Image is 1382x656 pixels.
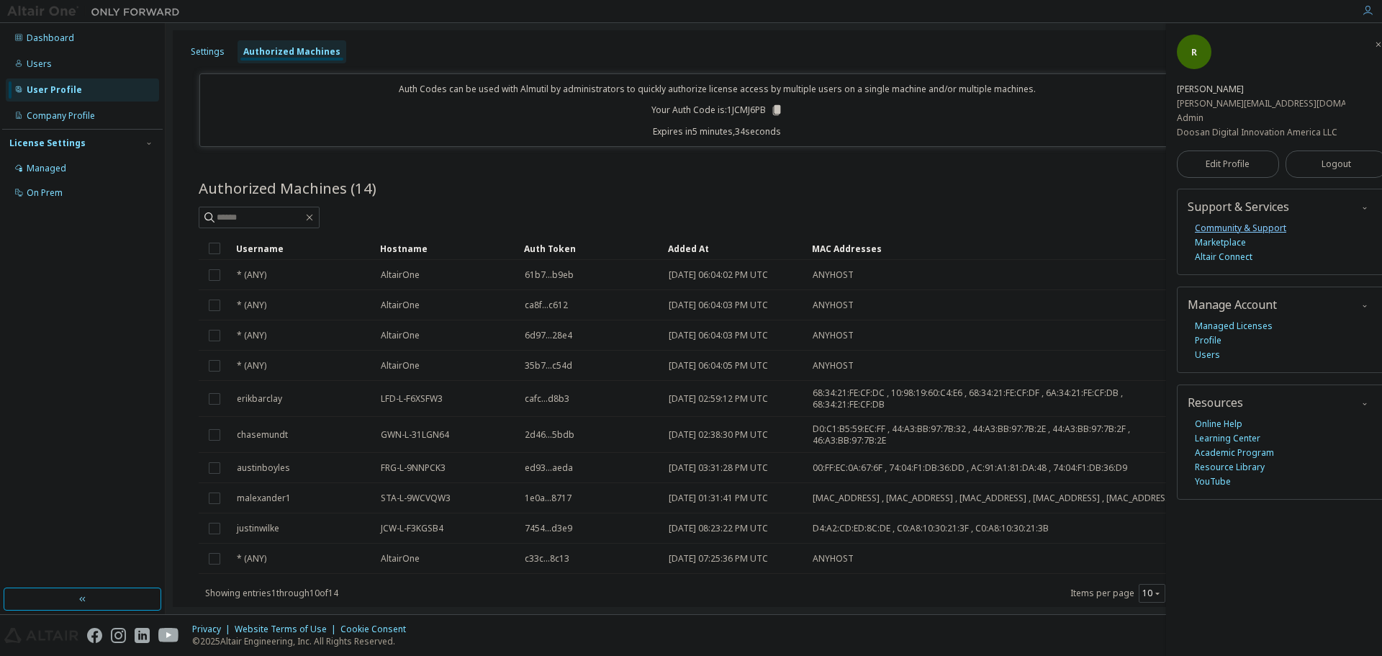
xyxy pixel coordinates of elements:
[813,387,1186,410] span: 68:34:21:FE:CF:DC , 10:98:19:60:C4:E6 , 68:34:21:FE:CF:DF , 6A:34:21:FE:CF:DB , 68:34:21:FE:CF:DB
[243,46,340,58] div: Authorized Machines
[1188,297,1277,313] span: Manage Account
[205,587,338,599] span: Showing entries 1 through 10 of 14
[9,138,86,149] div: License Settings
[525,523,572,534] span: 7454...d3e9
[525,300,568,311] span: ca8f...c612
[668,237,800,260] div: Added At
[191,46,225,58] div: Settings
[525,462,573,474] span: ed93...aeda
[813,493,1173,504] span: [MAC_ADDRESS] , [MAC_ADDRESS] , [MAC_ADDRESS] , [MAC_ADDRESS] , [MAC_ADDRESS]
[1195,460,1265,475] a: Resource Library
[27,110,95,122] div: Company Profile
[381,523,443,534] span: JCW-L-F3KGSB4
[525,330,572,341] span: 6d97...28e4
[237,393,282,405] span: erikbarclay
[1177,150,1279,178] a: Edit Profile
[1195,333,1221,348] a: Profile
[669,553,768,565] span: [DATE] 07:25:36 PM UTC
[237,462,290,474] span: austinboyles
[1191,46,1197,58] span: R
[525,553,569,565] span: c33c...8c13
[1195,319,1273,333] a: Managed Licenses
[1188,395,1243,410] span: Resources
[813,523,1049,534] span: D4:A2:CD:ED:8C:DE , C0:A8:10:30:21:3F , C0:A8:10:30:21:3B
[525,269,574,281] span: 61b7...b9eb
[1195,431,1260,446] a: Learning Center
[525,360,572,372] span: 35b7...c54d
[87,628,102,643] img: facebook.svg
[813,423,1186,446] span: D0:C1:B5:59:EC:FF , 44:A3:BB:97:7B:32 , 44:A3:BB:97:7B:2E , 44:A3:BB:97:7B:2F , 46:A3:BB:97:7B:2E
[812,237,1187,260] div: MAC Addresses
[158,628,179,643] img: youtube.svg
[381,462,446,474] span: FRG-L-9NNPCK3
[237,330,266,341] span: * (ANY)
[27,32,74,44] div: Dashboard
[524,237,656,260] div: Auth Token
[669,300,768,311] span: [DATE] 06:04:03 PM UTC
[1195,250,1252,264] a: Altair Connect
[237,429,288,441] span: chasemundt
[1195,348,1220,362] a: Users
[1177,125,1345,140] div: Doosan Digital Innovation America LLC
[381,269,420,281] span: AltairOne
[1195,235,1246,250] a: Marketplace
[525,429,574,441] span: 2d46...5bdb
[237,493,291,504] span: malexander1
[381,393,443,405] span: LFD-L-F6XSFW3
[381,300,420,311] span: AltairOne
[381,330,420,341] span: AltairOne
[1188,199,1289,215] span: Support & Services
[1322,157,1351,171] span: Logout
[192,624,235,635] div: Privacy
[7,4,187,19] img: Altair One
[27,58,52,70] div: Users
[381,493,451,504] span: STA-L-9WCVQW3
[1177,82,1345,96] div: Ryan Weeks
[813,330,854,341] span: ANYHOST
[813,553,854,565] span: ANYHOST
[669,269,768,281] span: [DATE] 06:04:02 PM UTC
[1142,588,1162,599] button: 10
[525,393,569,405] span: cafc...d8b3
[135,628,150,643] img: linkedin.svg
[381,429,449,441] span: GWN-L-31LGN64
[4,628,78,643] img: altair_logo.svg
[813,462,1127,474] span: 00:FF:EC:0A:67:6F , 74:04:F1:DB:36:DD , AC:91:A1:81:DA:48 , 74:04:F1:DB:36:D9
[525,493,572,504] span: 1e0a...8717
[192,635,415,647] p: © 2025 Altair Engineering, Inc. All Rights Reserved.
[237,553,266,565] span: * (ANY)
[813,360,854,372] span: ANYHOST
[669,523,768,534] span: [DATE] 08:23:22 PM UTC
[669,429,768,441] span: [DATE] 02:38:30 PM UTC
[209,83,1227,95] p: Auth Codes can be used with Almutil by administrators to quickly authorize license access by mult...
[237,523,279,534] span: justinwilke
[1195,475,1231,489] a: YouTube
[669,462,768,474] span: [DATE] 03:31:28 PM UTC
[236,237,369,260] div: Username
[1195,417,1242,431] a: Online Help
[27,84,82,96] div: User Profile
[381,360,420,372] span: AltairOne
[651,104,783,117] p: Your Auth Code is: 1JCMJ6PB
[669,360,768,372] span: [DATE] 06:04:05 PM UTC
[381,553,420,565] span: AltairOne
[209,125,1227,138] p: Expires in 5 minutes, 34 seconds
[1177,96,1345,111] div: [PERSON_NAME][EMAIL_ADDRESS][DOMAIN_NAME]
[1195,446,1274,460] a: Academic Program
[237,269,266,281] span: * (ANY)
[813,269,854,281] span: ANYHOST
[813,300,854,311] span: ANYHOST
[380,237,512,260] div: Hostname
[199,178,376,198] span: Authorized Machines (14)
[340,624,415,635] div: Cookie Consent
[1177,111,1345,125] div: Admin
[237,300,266,311] span: * (ANY)
[669,393,768,405] span: [DATE] 02:59:12 PM UTC
[27,163,66,174] div: Managed
[1070,584,1165,603] span: Items per page
[669,330,768,341] span: [DATE] 06:04:03 PM UTC
[27,187,63,199] div: On Prem
[237,360,266,372] span: * (ANY)
[1206,158,1250,170] span: Edit Profile
[669,493,768,504] span: [DATE] 01:31:41 PM UTC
